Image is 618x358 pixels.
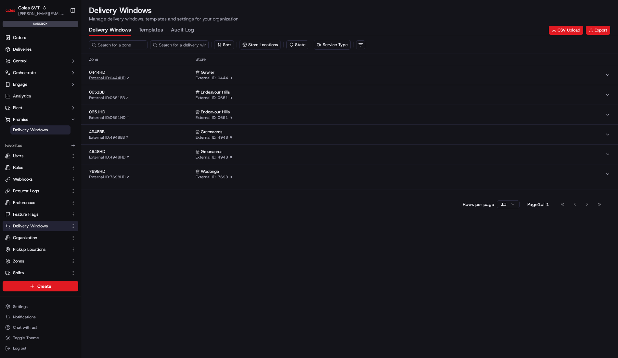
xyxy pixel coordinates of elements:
button: Promise [3,114,78,125]
input: Search for a delivery window [150,40,209,49]
span: Delivery Windows [13,223,48,229]
div: We're available if you need us! [22,69,82,74]
button: Pickup Locations [3,244,78,255]
a: 💻API Documentation [52,92,107,103]
span: Request Logs [13,188,39,194]
button: 7698HDExternal ID:7698HD WodongaExternal ID: 7698 [81,164,618,184]
div: 📗 [6,95,12,100]
a: Delivery Windows [5,223,68,229]
span: Log out [13,346,26,351]
button: Organization [3,233,78,243]
a: External ID: 0651 [196,115,233,120]
button: Webhooks [3,174,78,185]
button: Audit Log [171,25,194,36]
img: 1736555255976-a54dd68f-1ca7-489b-9aae-adbdc363a1c4 [6,62,18,74]
a: External ID:0651HD [89,115,130,120]
input: Got a question? Start typing here... [17,42,117,49]
a: Users [5,153,68,159]
button: Chat with us! [3,323,78,332]
span: Notifications [13,314,36,320]
button: Feature Flags [3,209,78,220]
button: [PERSON_NAME][EMAIL_ADDRESS][DOMAIN_NAME] [18,11,65,16]
a: Deliveries [3,44,78,55]
span: Create [37,283,51,289]
a: External ID: 0651 [196,95,233,100]
span: Wodonga [201,169,219,174]
span: Preferences [13,200,35,206]
span: Delivery Windows [13,127,48,133]
span: 4948BB [89,129,193,135]
span: Roles [13,165,23,171]
a: External ID: 0444 [196,75,233,81]
span: API Documentation [61,94,104,101]
a: Zones [5,258,68,264]
span: Engage [13,82,27,87]
a: Feature Flags [5,211,68,217]
div: Page 1 of 1 [527,201,549,208]
span: Organization [13,235,37,241]
div: sandbox [3,21,78,27]
button: Orchestrate [3,68,78,78]
span: Users [13,153,23,159]
button: Export [586,26,610,35]
a: Preferences [5,200,68,206]
a: External ID:4948HD [89,155,130,160]
a: Roles [5,165,68,171]
p: Manage delivery windows, templates and settings for your organization [89,16,238,22]
img: Coles SVT [5,5,16,16]
button: 0444HDExternal ID:0444HD GawlerExternal ID: 0444 [81,65,618,85]
h1: Delivery Windows [89,5,238,16]
span: Endeavour Hills [201,109,230,115]
button: Settings [3,302,78,311]
div: Start new chat [22,62,107,69]
span: Orchestrate [13,70,36,76]
a: Organization [5,235,68,241]
button: Coles SVTColes SVT[PERSON_NAME][EMAIL_ADDRESS][DOMAIN_NAME] [3,3,67,18]
button: Service Type [314,40,350,49]
button: 4948HDExternal ID:4948HD GreenacresExternal ID: 4948 [81,145,618,164]
button: Roles [3,162,78,173]
button: Engage [3,79,78,90]
span: Feature Flags [13,211,38,217]
span: Deliveries [13,46,32,52]
span: Control [13,58,27,64]
span: Settings [13,304,28,309]
button: Request Logs [3,186,78,196]
span: Knowledge Base [13,94,50,101]
a: 📗Knowledge Base [4,92,52,103]
button: Control [3,56,78,66]
button: 0651BBExternal ID:0651BB Endeavour HillsExternal ID: 0651 [81,85,618,105]
button: Store Locations [239,40,281,50]
button: Toggle Theme [3,333,78,342]
button: State [286,40,308,49]
a: Analytics [3,91,78,101]
span: 0651HD [89,109,193,115]
span: 0444HD [89,70,193,75]
span: Store [196,57,610,62]
span: Webhooks [13,176,32,182]
a: External ID: 4948 [196,155,233,160]
span: Pylon [65,110,79,115]
a: Shifts [5,270,68,276]
button: 4948BBExternal ID:4948BB GreenacresExternal ID: 4948 [81,125,618,144]
p: Rows per page [463,201,494,208]
a: Delivery Windows [10,125,71,134]
span: Chat with us! [13,325,37,330]
button: 0651HDExternal ID:0651HD Endeavour HillsExternal ID: 0651 [81,105,618,124]
a: External ID:0651BB [89,95,129,100]
button: Coles SVT [18,5,40,11]
a: Pickup Locations [5,247,68,252]
a: External ID:0444HD [89,75,130,81]
button: Delivery Windows [3,221,78,231]
button: CSV Upload [549,26,583,35]
div: 💻 [55,95,60,100]
span: Greenacres [201,129,222,135]
a: Orders [3,32,78,43]
img: Nash [6,6,19,19]
button: Notifications [3,313,78,322]
span: Zones [13,258,24,264]
button: Zones [3,256,78,266]
span: Orders [13,35,26,41]
span: Fleet [13,105,22,111]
